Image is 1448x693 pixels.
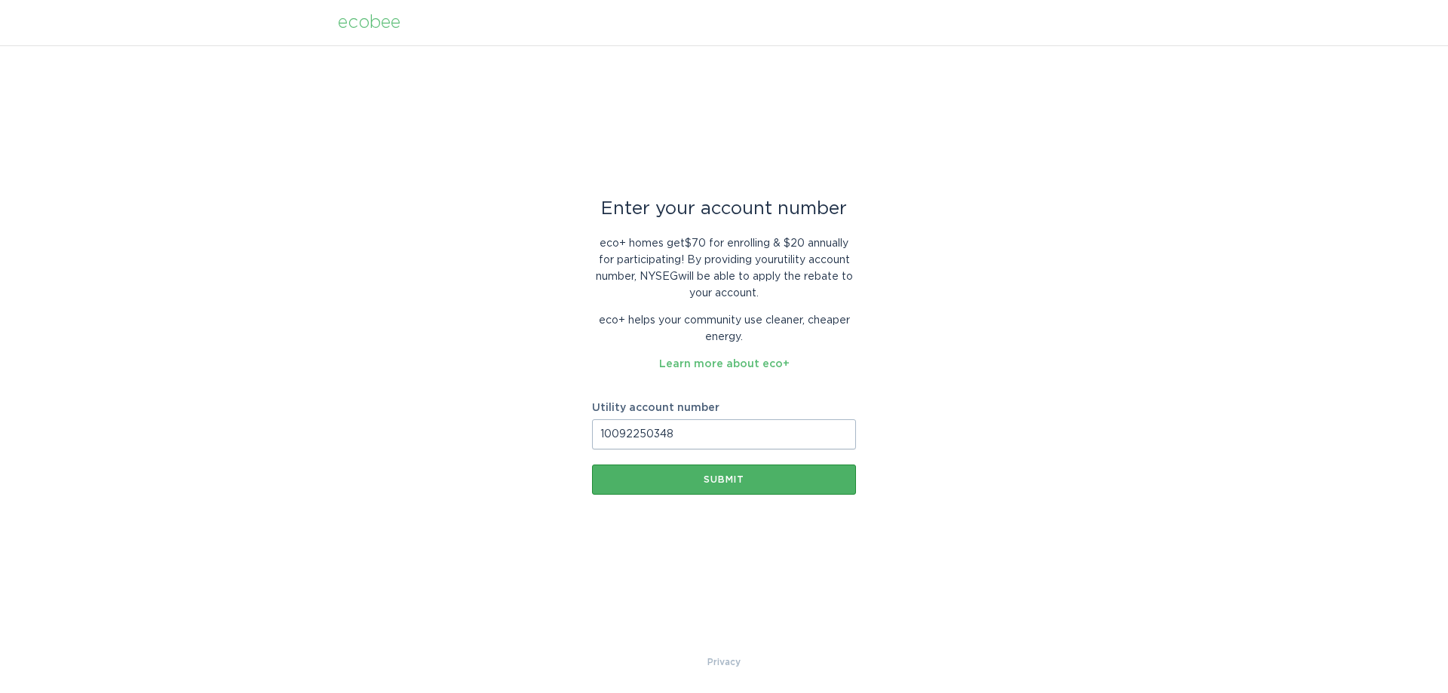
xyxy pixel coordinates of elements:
div: ecobee [338,14,400,31]
a: Privacy Policy & Terms of Use [707,654,741,670]
div: Submit [600,475,848,484]
button: Submit [592,465,856,495]
a: Learn more about eco+ [659,359,790,369]
p: eco+ homes get $70 for enrolling & $20 annually for participating ! By providing your utility acc... [592,235,856,302]
label: Utility account number [592,403,856,413]
div: Enter your account number [592,201,856,217]
p: eco+ helps your community use cleaner, cheaper energy. [592,312,856,345]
